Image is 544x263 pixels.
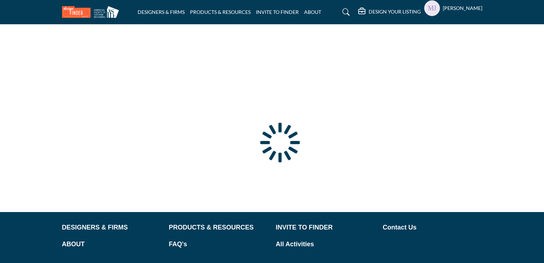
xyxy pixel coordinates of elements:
[383,223,482,232] a: Contact Us
[62,239,161,249] a: ABOUT
[276,239,375,249] a: All Activities
[138,9,185,15] a: DESIGNERS & FIRMS
[443,5,482,12] h5: [PERSON_NAME]
[256,9,299,15] a: INVITE TO FINDER
[304,9,321,15] a: ABOUT
[190,9,251,15] a: PRODUCTS & RESOURCES
[276,223,375,232] a: INVITE TO FINDER
[62,223,161,232] a: DESIGNERS & FIRMS
[424,0,440,16] button: Show hide supplier dropdown
[62,6,123,18] img: Site Logo
[358,8,421,16] div: DESIGN YOUR LISTING
[369,9,421,15] h5: DESIGN YOUR LISTING
[169,239,268,249] a: FAQ's
[335,6,354,18] a: Search
[169,223,268,232] a: PRODUCTS & RESOURCES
